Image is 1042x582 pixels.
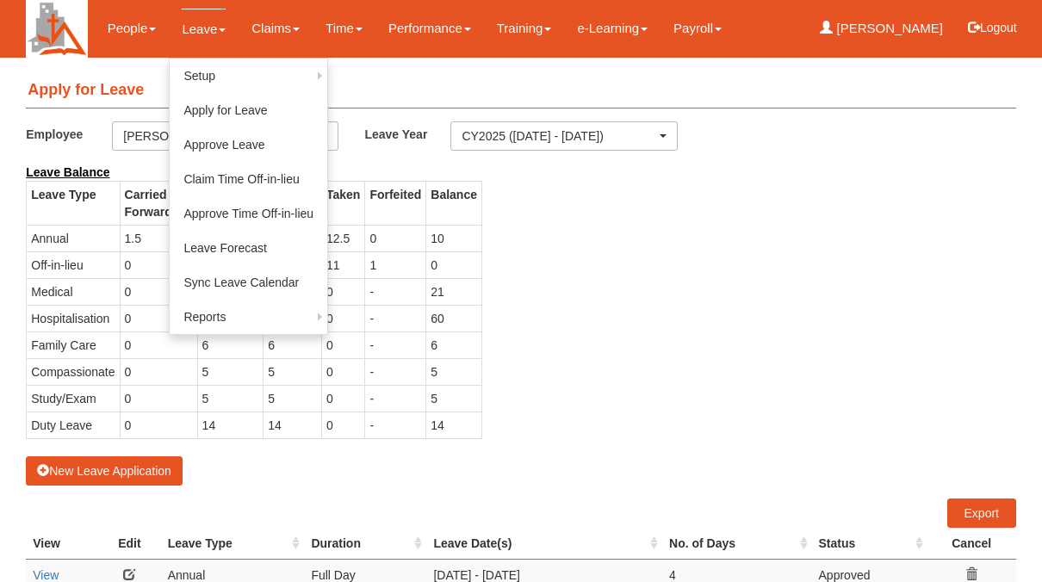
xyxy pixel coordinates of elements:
td: 11 [321,251,364,278]
th: Edit [98,528,161,560]
a: Reports [170,300,327,334]
th: Cancel [927,528,1016,560]
th: View [26,528,98,560]
td: - [365,331,426,358]
td: 6 [197,331,264,358]
td: 0 [365,225,426,251]
td: 0 [120,278,197,305]
td: 14 [197,412,264,438]
th: Duration : activate to sort column ascending [304,528,426,560]
td: Family Care [27,331,120,358]
td: 10 [426,225,482,251]
td: Annual [27,225,120,251]
td: 0 [120,251,197,278]
iframe: chat widget [970,513,1025,565]
th: Leave Type [27,181,120,225]
td: - [365,278,426,305]
th: Taken [321,181,364,225]
a: Approve Time Off-in-lieu [170,196,327,231]
a: Payroll [673,9,722,48]
td: 60 [426,305,482,331]
td: 5 [426,358,482,385]
td: 6 [426,331,482,358]
td: Study/Exam [27,385,120,412]
td: 12.5 [321,225,364,251]
a: Claim Time Off-in-lieu [170,162,327,196]
td: 14 [426,412,482,438]
a: Apply for Leave [170,93,327,127]
td: 5 [197,358,264,385]
td: 0 [321,358,364,385]
th: Carried Forward [120,181,197,225]
button: CY2025 ([DATE] - [DATE]) [450,121,677,151]
th: Balance [426,181,482,225]
a: Performance [388,9,471,48]
td: 14 [264,412,322,438]
th: No. of Days : activate to sort column ascending [662,528,812,560]
td: 0 [426,251,482,278]
th: Leave Type : activate to sort column ascending [161,528,305,560]
td: - [365,385,426,412]
a: View [33,568,59,582]
a: Time [326,9,363,48]
td: Medical [27,278,120,305]
td: 5 [426,385,482,412]
td: 0 [120,305,197,331]
a: Claims [251,9,300,48]
td: Hospitalisation [27,305,120,331]
a: Sync Leave Calendar [170,265,327,300]
label: Leave Year [364,121,450,146]
a: Leave [182,9,226,49]
a: e-Learning [577,9,648,48]
td: 6 [264,331,322,358]
td: 0 [321,305,364,331]
a: Leave Forecast [170,231,327,265]
td: - [365,358,426,385]
div: CY2025 ([DATE] - [DATE]) [462,127,655,145]
a: Training [497,9,552,48]
div: [PERSON_NAME] [123,127,317,145]
td: - [365,305,426,331]
a: People [108,9,157,48]
button: Logout [956,7,1029,48]
th: Leave Date(s) : activate to sort column ascending [426,528,662,560]
td: 0 [120,412,197,438]
td: 0 [321,331,364,358]
td: 5 [264,385,322,412]
a: Export [947,498,1016,528]
th: Forfeited [365,181,426,225]
td: Off-in-lieu [27,251,120,278]
button: [PERSON_NAME] [112,121,338,151]
b: Leave Balance [26,165,109,179]
td: 0 [120,358,197,385]
td: 0 [120,331,197,358]
button: New Leave Application [26,456,183,486]
h4: Apply for Leave [26,73,1016,108]
td: 0 [321,412,364,438]
td: Duty Leave [27,412,120,438]
td: 0 [120,385,197,412]
a: Setup [170,59,327,93]
td: 21 [426,278,482,305]
td: 1 [365,251,426,278]
a: [PERSON_NAME] [820,9,943,48]
td: 0 [321,385,364,412]
td: - [365,412,426,438]
a: Approve Leave [170,127,327,162]
td: 5 [197,385,264,412]
td: 5 [264,358,322,385]
label: Employee [26,121,112,146]
td: Compassionate [27,358,120,385]
th: Status : activate to sort column ascending [812,528,927,560]
td: 1.5 [120,225,197,251]
td: 0 [321,278,364,305]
